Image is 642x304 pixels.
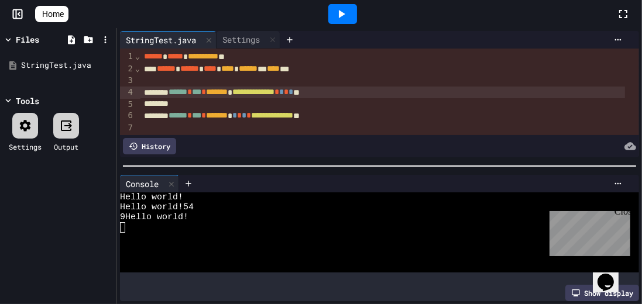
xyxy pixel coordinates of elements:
[120,122,135,134] div: 7
[565,285,639,301] div: Show display
[593,257,630,292] iframe: chat widget
[120,110,135,122] div: 6
[217,31,280,49] div: Settings
[120,178,164,190] div: Console
[16,33,39,46] div: Files
[120,99,135,110] div: 5
[120,31,217,49] div: StringTest.java
[120,192,183,202] span: Hello world!
[135,64,140,73] span: Fold line
[120,63,135,75] div: 2
[120,87,135,99] div: 4
[5,5,81,74] div: Chat with us now!Close
[16,95,39,107] div: Tools
[120,75,135,87] div: 3
[123,138,176,154] div: History
[120,133,135,145] div: 8
[217,33,266,46] div: Settings
[545,206,630,256] iframe: chat widget
[21,60,112,71] div: StringTest.java
[54,141,78,152] div: Output
[120,34,202,46] div: StringTest.java
[135,51,140,61] span: Fold line
[120,202,194,212] span: Hello world!54
[35,6,68,22] a: Home
[120,212,188,222] span: 9Hello world!
[9,141,42,152] div: Settings
[120,175,179,192] div: Console
[42,8,64,20] span: Home
[120,51,135,63] div: 1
